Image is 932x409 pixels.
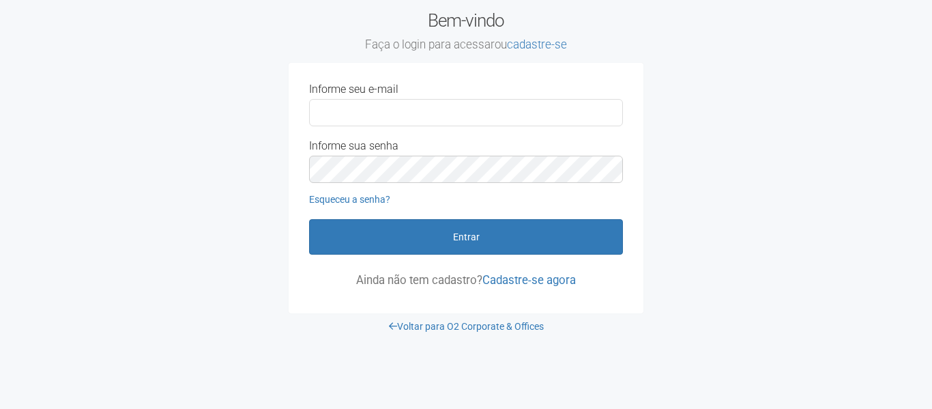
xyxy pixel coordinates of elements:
a: Voltar para O2 Corporate & Offices [389,321,544,332]
label: Informe sua senha [309,140,398,152]
a: cadastre-se [507,38,567,51]
h2: Bem-vindo [289,10,643,53]
a: Esqueceu a senha? [309,194,390,205]
button: Entrar [309,219,623,255]
p: Ainda não tem cadastro? [309,274,623,286]
span: ou [495,38,567,51]
a: Cadastre-se agora [482,273,576,287]
label: Informe seu e-mail [309,83,398,96]
small: Faça o login para acessar [289,38,643,53]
